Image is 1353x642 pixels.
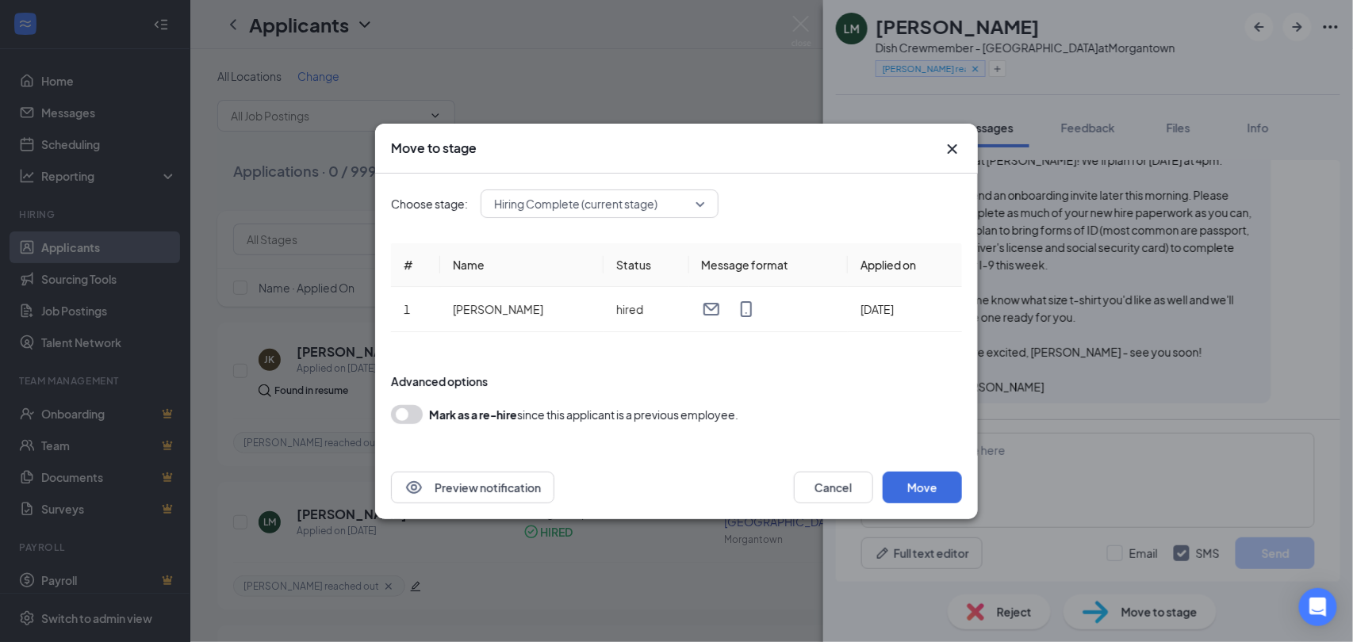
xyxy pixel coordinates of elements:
td: hired [604,287,688,332]
span: Choose stage: [391,195,468,212]
th: # [391,243,440,287]
div: Open Intercom Messenger [1299,588,1337,626]
button: Close [943,139,962,159]
button: Cancel [794,472,873,503]
svg: MobileSms [737,300,756,319]
svg: Cross [943,139,962,159]
span: 1 [404,302,410,316]
th: Name [440,243,604,287]
b: Mark as a re-hire [429,407,517,422]
td: [DATE] [848,287,962,332]
button: Move [883,472,962,503]
span: Hiring Complete (current stage) [494,192,657,216]
th: Message format [689,243,848,287]
td: [PERSON_NAME] [440,287,604,332]
div: Advanced options [391,373,962,389]
h3: Move to stage [391,139,477,157]
th: Status [604,243,688,287]
button: EyePreview notification [391,472,554,503]
svg: Email [702,300,721,319]
th: Applied on [848,243,962,287]
div: since this applicant is a previous employee. [429,405,738,424]
svg: Eye [404,478,424,497]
